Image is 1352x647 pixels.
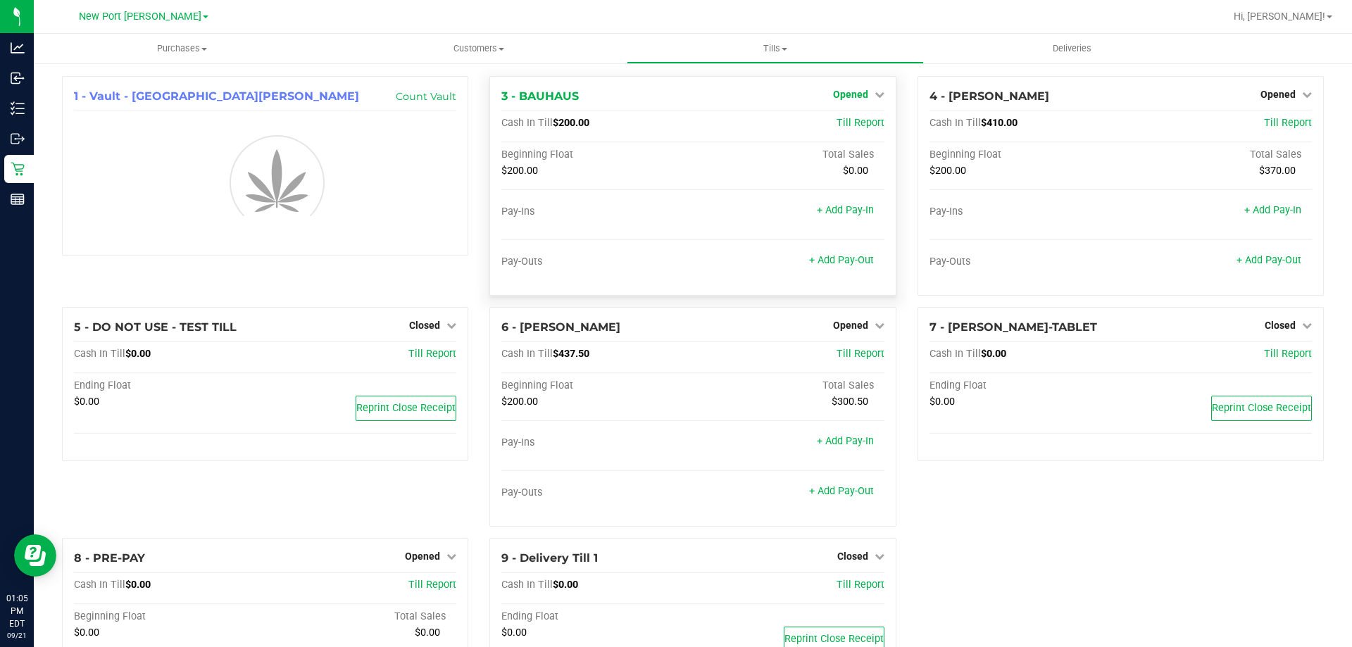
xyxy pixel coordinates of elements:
[125,348,151,360] span: $0.00
[981,348,1006,360] span: $0.00
[501,256,693,268] div: Pay-Outs
[501,206,693,218] div: Pay-Ins
[74,89,359,103] span: 1 - Vault - [GEOGRAPHIC_DATA][PERSON_NAME]
[930,149,1121,161] div: Beginning Float
[501,165,538,177] span: $200.00
[74,396,99,408] span: $0.00
[1264,348,1312,360] a: Till Report
[125,579,151,591] span: $0.00
[1120,149,1312,161] div: Total Sales
[1237,254,1301,266] a: + Add Pay-Out
[501,149,693,161] div: Beginning Float
[6,592,27,630] p: 01:05 PM EDT
[79,11,201,23] span: New Port [PERSON_NAME]
[817,435,874,447] a: + Add Pay-In
[817,204,874,216] a: + Add Pay-In
[837,579,884,591] a: Till Report
[11,101,25,115] inline-svg: Inventory
[74,551,145,565] span: 8 - PRE-PAY
[415,627,440,639] span: $0.00
[930,206,1121,218] div: Pay-Ins
[11,71,25,85] inline-svg: Inbound
[11,192,25,206] inline-svg: Reports
[833,320,868,331] span: Opened
[34,42,330,55] span: Purchases
[930,117,981,129] span: Cash In Till
[930,320,1097,334] span: 7 - [PERSON_NAME]-TABLET
[501,320,620,334] span: 6 - [PERSON_NAME]
[356,396,456,421] button: Reprint Close Receipt
[837,348,884,360] a: Till Report
[832,396,868,408] span: $300.50
[553,117,589,129] span: $200.00
[501,579,553,591] span: Cash In Till
[1265,320,1296,331] span: Closed
[501,379,693,392] div: Beginning Float
[501,486,693,499] div: Pay-Outs
[930,256,1121,268] div: Pay-Outs
[408,579,456,591] a: Till Report
[501,627,527,639] span: $0.00
[693,149,884,161] div: Total Sales
[843,165,868,177] span: $0.00
[1212,402,1311,414] span: Reprint Close Receipt
[1260,89,1296,100] span: Opened
[74,320,237,334] span: 5 - DO NOT USE - TEST TILL
[930,89,1049,103] span: 4 - [PERSON_NAME]
[34,34,330,63] a: Purchases
[409,320,440,331] span: Closed
[1259,165,1296,177] span: $370.00
[930,348,981,360] span: Cash In Till
[11,41,25,55] inline-svg: Analytics
[784,633,884,645] span: Reprint Close Receipt
[693,379,884,392] div: Total Sales
[981,117,1018,129] span: $410.00
[930,165,966,177] span: $200.00
[501,436,693,449] div: Pay-Ins
[1264,117,1312,129] a: Till Report
[1034,42,1110,55] span: Deliveries
[265,610,457,623] div: Total Sales
[930,379,1121,392] div: Ending Float
[837,117,884,129] a: Till Report
[501,89,579,103] span: 3 - BAUHAUS
[330,34,627,63] a: Customers
[74,627,99,639] span: $0.00
[14,534,56,577] iframe: Resource center
[356,402,456,414] span: Reprint Close Receipt
[924,34,1220,63] a: Deliveries
[74,348,125,360] span: Cash In Till
[809,254,874,266] a: + Add Pay-Out
[837,551,868,562] span: Closed
[627,34,923,63] a: Tills
[833,89,868,100] span: Opened
[331,42,626,55] span: Customers
[408,348,456,360] a: Till Report
[11,162,25,176] inline-svg: Retail
[553,579,578,591] span: $0.00
[6,630,27,641] p: 09/21
[1234,11,1325,22] span: Hi, [PERSON_NAME]!
[11,132,25,146] inline-svg: Outbound
[1211,396,1312,421] button: Reprint Close Receipt
[74,379,265,392] div: Ending Float
[74,579,125,591] span: Cash In Till
[405,551,440,562] span: Opened
[930,396,955,408] span: $0.00
[74,610,265,623] div: Beginning Float
[809,485,874,497] a: + Add Pay-Out
[627,42,922,55] span: Tills
[396,90,456,103] a: Count Vault
[501,610,693,623] div: Ending Float
[501,117,553,129] span: Cash In Till
[501,348,553,360] span: Cash In Till
[1244,204,1301,216] a: + Add Pay-In
[501,551,598,565] span: 9 - Delivery Till 1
